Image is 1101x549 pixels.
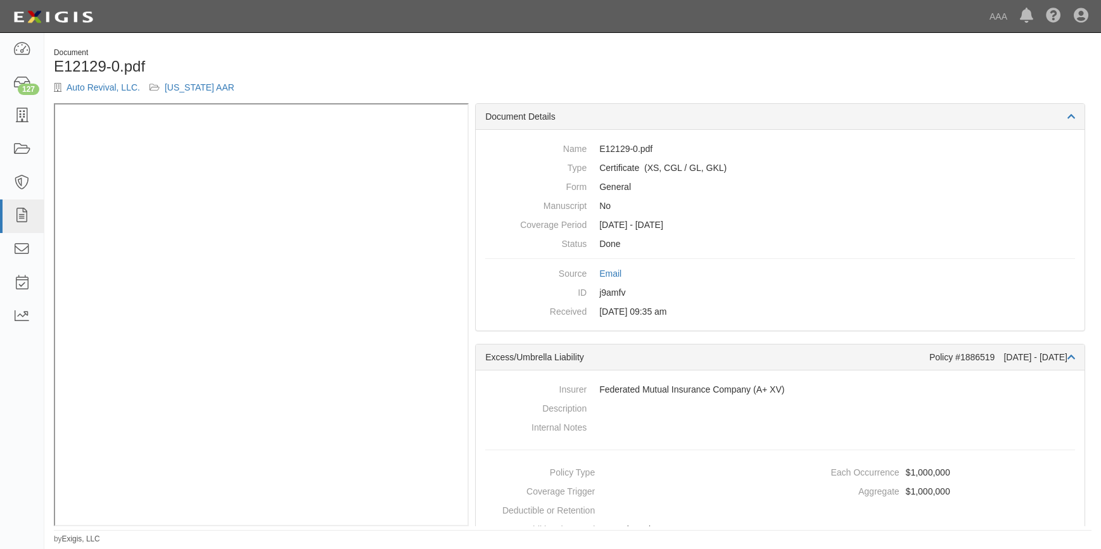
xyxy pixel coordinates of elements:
dd: Done [485,234,1075,253]
dt: Internal Notes [485,418,587,434]
small: by [54,534,100,545]
dt: Manuscript [485,196,587,212]
dt: Description [485,399,587,415]
a: AAA [983,4,1014,29]
a: Exigis, LLC [62,534,100,543]
dd: $1,000,000 [786,482,1079,501]
dt: Additional Insured [481,520,595,536]
i: Help Center - Complianz [1046,9,1061,24]
dd: $1,000,000 [786,463,1079,482]
dt: Status [485,234,587,250]
dt: Name [485,139,587,155]
dd: No [485,196,1075,215]
dd: [DATE] - [DATE] [485,215,1075,234]
dt: Each Occurrence [786,463,900,479]
img: logo-5460c22ac91f19d4615b14bd174203de0afe785f0fc80cf4dbbc73dc1793850b.png [10,6,97,28]
div: Document [54,47,563,58]
dd: Excess/Umbrella Liability Commercial General Liability / Garage Liability Garage Keepers Liability [485,158,1075,177]
a: Email [599,268,621,279]
dd: E12129-0.pdf [485,139,1075,158]
dd: General [485,177,1075,196]
dt: Coverage Trigger [481,482,595,498]
dt: Aggregate [786,482,900,498]
dt: ID [485,283,587,299]
dd: Federated Mutual Insurance Company (A+ XV) [485,380,1075,399]
div: Policy #1886519 [DATE] - [DATE] [929,351,1075,363]
dd: [DATE] 09:35 am [485,302,1075,321]
dt: Form [485,177,587,193]
dt: Insurer [485,380,587,396]
dt: Received [485,302,587,318]
dt: Coverage Period [485,215,587,231]
dt: Deductible or Retention [481,501,595,517]
dd: Not selected [481,520,775,539]
div: Document Details [476,104,1085,130]
dd: j9amfv [485,283,1075,302]
a: Auto Revival, LLC. [67,82,140,92]
div: Excess/Umbrella Liability [485,351,929,363]
a: [US_STATE] AAR [165,82,234,92]
dt: Source [485,264,587,280]
dt: Type [485,158,587,174]
dt: Policy Type [481,463,595,479]
h1: E12129-0.pdf [54,58,563,75]
div: 127 [18,84,39,95]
